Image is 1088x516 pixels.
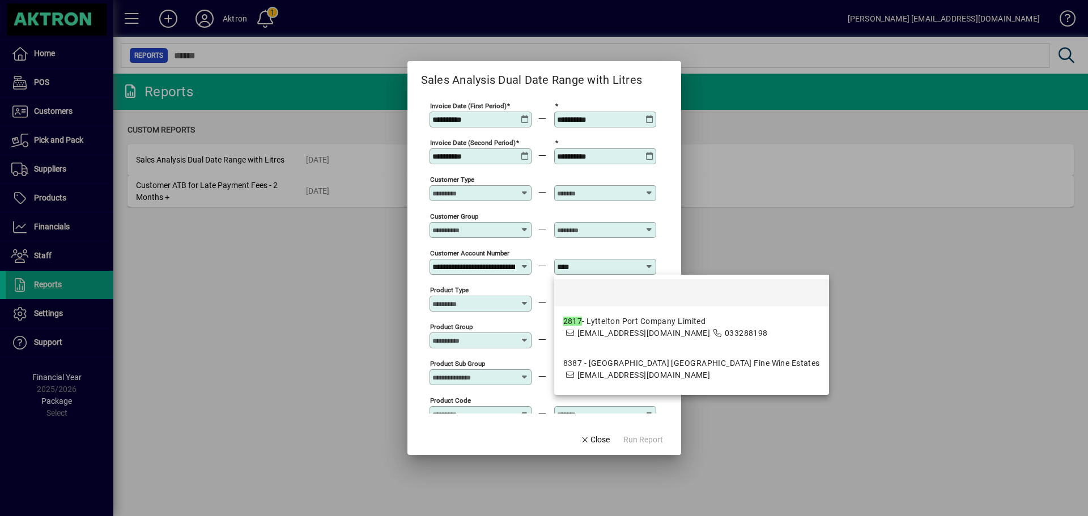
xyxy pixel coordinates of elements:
[430,212,478,220] mat-label: Customer Group
[577,329,710,338] span: [EMAIL_ADDRESS][DOMAIN_NAME]
[563,317,583,326] em: 2817
[554,306,829,348] mat-option: 2817 - Lyttelton Port Company Limited
[576,430,614,450] button: Close
[563,315,768,327] div: - Lyttelton Port Company Limited
[430,176,474,184] mat-label: Customer Type
[725,329,768,338] span: 033288198
[430,360,485,368] mat-label: Product Sub Group
[430,286,469,294] mat-label: Product Type
[430,139,516,147] mat-label: Invoice Date (Second Period)
[554,348,829,390] mat-option: 8387 - Aotearoa New Zealand Fine Wine Estates
[430,396,471,404] mat-label: Product Code
[430,249,509,257] mat-label: Customer Account Number
[563,357,820,369] div: 8387 - [GEOGRAPHIC_DATA] [GEOGRAPHIC_DATA] Fine Wine Estates
[577,370,710,379] span: [EMAIL_ADDRESS][DOMAIN_NAME]
[430,323,473,331] mat-label: Product Group
[580,434,610,446] span: Close
[430,102,507,110] mat-label: Invoice Date (First Period)
[407,61,656,89] h2: Sales Analysis Dual Date Range with Litres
